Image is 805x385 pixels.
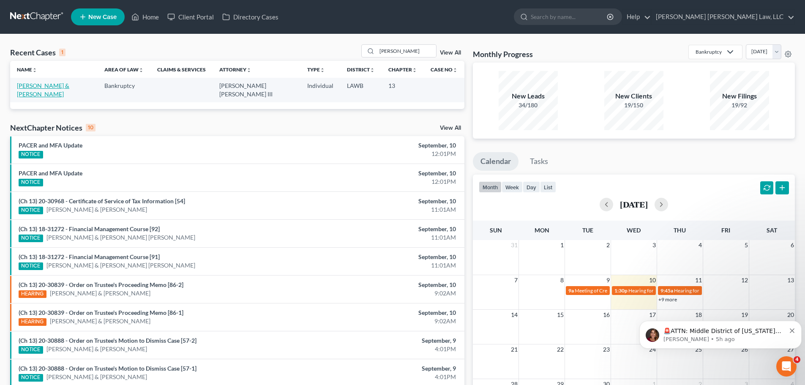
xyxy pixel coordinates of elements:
div: September, 9 [316,364,456,373]
span: 21 [510,344,518,355]
div: September, 10 [316,197,456,205]
i: unfold_more [370,68,375,73]
a: [PERSON_NAME] & [PERSON_NAME] [17,82,69,98]
a: (Ch 13) 20-30968 - Certificate of Service of Tax Information [54] [19,197,185,205]
a: View All [440,50,461,56]
a: Client Portal [163,9,218,25]
div: 9:02AM [316,289,456,298]
div: September, 10 [316,169,456,177]
div: NOTICE [19,235,43,242]
a: (Ch 13) 18-31272 - Financial Management Course [92] [19,225,160,232]
i: unfold_more [139,68,144,73]
span: 12 [740,275,749,285]
div: NOTICE [19,374,43,382]
span: 4 [698,240,703,250]
a: [PERSON_NAME] & [PERSON_NAME] [46,345,147,353]
span: Tue [582,227,593,234]
button: month [479,181,502,193]
i: unfold_more [246,68,251,73]
span: 4 [794,356,800,363]
a: Typeunfold_more [307,66,325,73]
a: [PERSON_NAME] & [PERSON_NAME] [50,289,150,298]
span: Meeting of Creditors for [PERSON_NAME] [575,287,669,294]
span: 3 [652,240,657,250]
button: list [540,181,556,193]
div: 12:01PM [316,177,456,186]
span: 11 [694,275,703,285]
div: NextChapter Notices [10,123,96,133]
span: 2 [606,240,611,250]
span: 10 [648,275,657,285]
div: September, 10 [316,141,456,150]
div: 11:01AM [316,261,456,270]
a: +9 more [658,296,677,303]
span: Hearing for [PERSON_NAME] [628,287,694,294]
a: Chapterunfold_more [388,66,417,73]
a: [PERSON_NAME] & [PERSON_NAME] [46,205,147,214]
th: Claims & Services [150,61,213,78]
span: New Case [88,14,117,20]
a: (Ch 13) 20-30839 - Order on Trustee's Proceeding Memo [86-1] [19,309,183,316]
div: 19/150 [604,101,663,109]
div: 11:01AM [316,233,456,242]
span: 16 [602,310,611,320]
a: PACER and MFA Update [19,169,82,177]
div: September, 10 [316,253,456,261]
a: Case Nounfold_more [431,66,458,73]
a: Home [127,9,163,25]
div: 12:01PM [316,150,456,158]
a: Districtunfold_more [347,66,375,73]
i: unfold_more [453,68,458,73]
span: 1 [559,240,565,250]
div: 9:02AM [316,317,456,325]
span: 7 [513,275,518,285]
div: 10 [86,124,96,131]
span: 13 [786,275,795,285]
div: Recent Cases [10,47,65,57]
div: September, 10 [316,225,456,233]
a: (Ch 13) 18-31272 - Financial Management Course [91] [19,253,160,260]
div: 4:01PM [316,345,456,353]
button: week [502,181,523,193]
input: Search by name... [531,9,608,25]
h3: Monthly Progress [473,49,533,59]
a: PACER and MFA Update [19,142,82,149]
div: 34/180 [499,101,558,109]
span: Sat [767,227,777,234]
td: Bankruptcy [98,78,150,102]
div: Bankruptcy [696,48,722,55]
div: 1 [59,49,65,56]
td: LAWB [340,78,382,102]
span: Fri [721,227,730,234]
span: 1:30p [614,287,628,294]
div: New Filings [710,91,769,101]
a: (Ch 13) 20-30888 - Order on Trustee's Motion to Dismiss Case [57-1] [19,365,196,372]
td: Individual [300,78,340,102]
input: Search by name... [377,45,436,57]
div: HEARING [19,318,46,326]
i: unfold_more [412,68,417,73]
span: Wed [627,227,641,234]
div: New Leads [499,91,558,101]
span: Sun [490,227,502,234]
a: (Ch 13) 20-30839 - Order on Trustee's Proceeding Memo [86-2] [19,281,183,288]
div: September, 10 [316,281,456,289]
span: 22 [556,344,565,355]
span: Thu [674,227,686,234]
iframe: Intercom live chat [776,356,797,377]
button: day [523,181,540,193]
div: NOTICE [19,262,43,270]
span: Hearing for [PERSON_NAME] & [PERSON_NAME] [674,287,785,294]
a: Directory Cases [218,9,283,25]
span: 8 [559,275,565,285]
span: 5 [744,240,749,250]
div: 4:01PM [316,373,456,381]
div: NOTICE [19,179,43,186]
span: 14 [510,310,518,320]
td: [PERSON_NAME] [PERSON_NAME] III [213,78,300,102]
a: Calendar [473,152,518,171]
